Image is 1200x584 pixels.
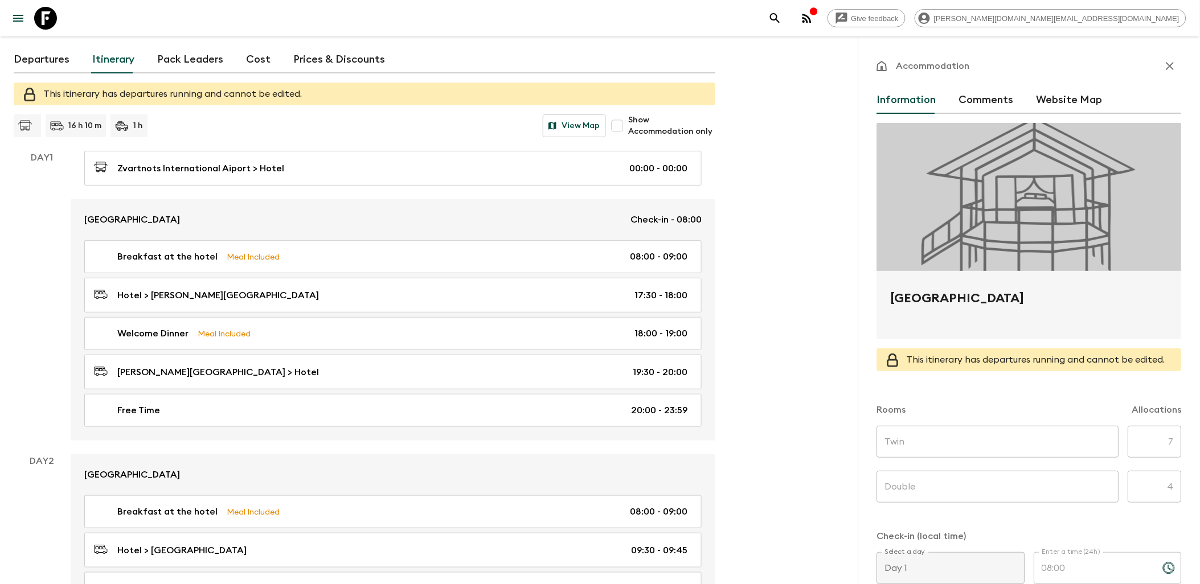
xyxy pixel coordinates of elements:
[71,199,715,240] a: [GEOGRAPHIC_DATA]Check-in - 08:00
[293,46,385,73] a: Prices & Discounts
[84,213,180,227] p: [GEOGRAPHIC_DATA]
[117,365,319,379] p: [PERSON_NAME][GEOGRAPHIC_DATA] > Hotel
[877,87,936,114] button: Information
[828,9,906,27] a: Give feedback
[84,151,702,186] a: Zvartnots International Aiport > Hotel00:00 - 00:00
[633,365,687,379] p: 19:30 - 20:00
[227,505,280,518] p: Meal Included
[117,544,247,557] p: Hotel > [GEOGRAPHIC_DATA]
[543,114,606,137] button: View Map
[68,120,101,131] p: 16 h 10 m
[631,404,687,417] p: 20:00 - 23:59
[157,46,223,73] a: Pack Leaders
[1034,552,1154,584] input: hh:mm
[71,454,715,495] a: [GEOGRAPHIC_DATA]
[84,468,180,482] p: [GEOGRAPHIC_DATA]
[1132,403,1182,417] p: Allocations
[246,46,271,73] a: Cost
[630,250,687,264] p: 08:00 - 09:00
[885,547,925,557] label: Select a day
[14,454,71,468] p: Day 2
[84,317,702,350] a: Welcome DinnerMeal Included18:00 - 19:00
[959,87,1014,114] button: Comments
[907,355,1165,364] span: This itinerary has departures running and cannot be edited.
[877,426,1119,458] input: eg. Tent on a jeep
[84,278,702,312] a: Hotel > [PERSON_NAME][GEOGRAPHIC_DATA]17:30 - 18:00
[227,250,280,263] p: Meal Included
[629,162,687,175] p: 00:00 - 00:00
[1042,547,1101,557] label: Enter a time (24h)
[630,505,687,519] p: 08:00 - 09:00
[117,327,189,340] p: Welcome Dinner
[117,250,218,264] p: Breakfast at the hotel
[1037,87,1103,114] button: Website Map
[630,213,702,227] p: Check-in - 08:00
[92,46,134,73] a: Itinerary
[877,403,906,417] p: Rooms
[877,529,1182,543] p: Check-in (local time)
[845,14,905,23] span: Give feedback
[631,544,687,557] p: 09:30 - 09:45
[877,471,1119,503] input: eg. Double superior treehouse
[915,9,1186,27] div: [PERSON_NAME][DOMAIN_NAME][EMAIL_ADDRESS][DOMAIN_NAME]
[198,327,251,340] p: Meal Included
[84,355,702,389] a: [PERSON_NAME][GEOGRAPHIC_DATA] > Hotel19:30 - 20:00
[117,404,160,417] p: Free Time
[133,120,143,131] p: 1 h
[634,327,687,340] p: 18:00 - 19:00
[7,7,30,30] button: menu
[117,505,218,519] p: Breakfast at the hotel
[629,114,715,137] span: Show Accommodation only
[891,289,1168,326] h2: [GEOGRAPHIC_DATA]
[896,59,970,73] p: Accommodation
[117,289,319,302] p: Hotel > [PERSON_NAME][GEOGRAPHIC_DATA]
[84,495,702,528] a: Breakfast at the hotelMeal Included08:00 - 09:00
[877,123,1182,271] div: Photo of Red Bridge Hotel
[14,151,71,164] p: Day 1
[84,533,702,567] a: Hotel > [GEOGRAPHIC_DATA]09:30 - 09:45
[84,394,702,427] a: Free Time20:00 - 23:59
[928,14,1186,23] span: [PERSON_NAME][DOMAIN_NAME][EMAIL_ADDRESS][DOMAIN_NAME]
[14,46,69,73] a: Departures
[764,7,787,30] button: search adventures
[117,162,284,175] p: Zvartnots International Aiport > Hotel
[634,289,687,302] p: 17:30 - 18:00
[84,240,702,273] a: Breakfast at the hotelMeal Included08:00 - 09:00
[43,89,302,98] span: This itinerary has departures running and cannot be edited.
